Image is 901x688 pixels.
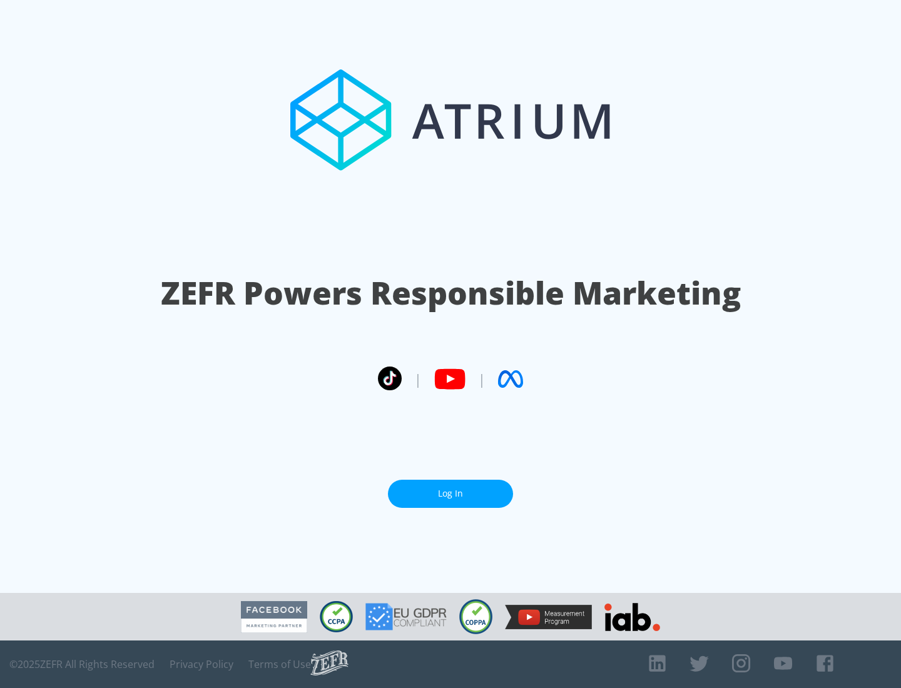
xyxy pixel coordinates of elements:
span: © 2025 ZEFR All Rights Reserved [9,658,155,670]
img: YouTube Measurement Program [505,605,592,629]
img: Facebook Marketing Partner [241,601,307,633]
img: GDPR Compliant [365,603,447,630]
a: Log In [388,480,513,508]
h1: ZEFR Powers Responsible Marketing [161,271,741,315]
span: | [478,370,486,388]
img: CCPA Compliant [320,601,353,632]
span: | [414,370,422,388]
img: COPPA Compliant [459,599,492,634]
a: Privacy Policy [170,658,233,670]
a: Terms of Use [248,658,311,670]
img: IAB [604,603,660,631]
